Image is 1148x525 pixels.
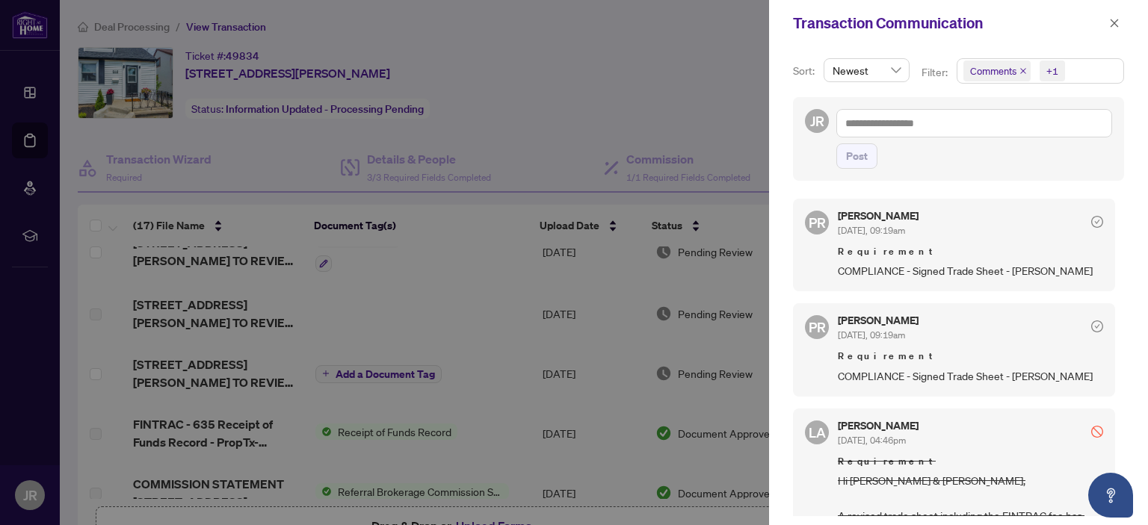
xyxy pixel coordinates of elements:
span: close [1109,18,1120,28]
span: Newest [833,59,901,81]
span: COMPLIANCE - Signed Trade Sheet - [PERSON_NAME] [838,262,1103,279]
span: [DATE], 09:19am [838,329,905,341]
span: PR [809,212,826,233]
div: Transaction Communication [793,12,1105,34]
h5: [PERSON_NAME] [838,420,919,431]
span: Comments [963,60,1031,81]
span: Requirement [838,454,1103,469]
span: [DATE], 04:46pm [838,435,906,446]
div: +1 [1046,63,1058,78]
span: Comments [970,63,1016,78]
button: Post [836,143,877,169]
p: Filter: [922,64,950,81]
span: check-circle [1091,320,1103,332]
h5: [PERSON_NAME] [838,315,919,326]
span: stop [1091,426,1103,438]
h5: [PERSON_NAME] [838,211,919,221]
button: Open asap [1088,473,1133,518]
span: check-circle [1091,216,1103,228]
p: Sort: [793,63,818,79]
span: close [1019,67,1027,75]
span: JR [810,111,824,131]
span: COMPLIANCE - Signed Trade Sheet - [PERSON_NAME] [838,367,1103,385]
span: [DATE], 09:19am [838,225,905,236]
span: Requirement [838,349,1103,364]
span: Requirement [838,244,1103,259]
span: LA [809,422,826,443]
span: PR [809,317,826,338]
